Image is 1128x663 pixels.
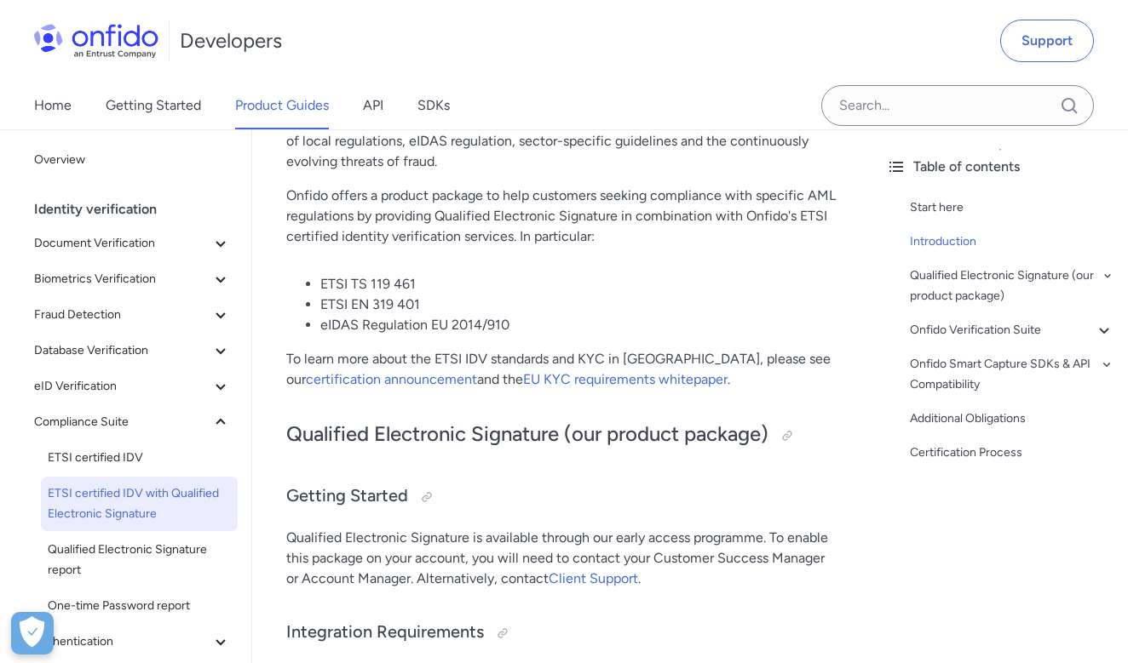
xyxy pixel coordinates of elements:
span: Fraud Detection [34,305,210,325]
a: Qualified Electronic Signature (our product package) [910,266,1114,306]
button: Database Verification [27,334,238,368]
a: EU KYC requirements whitepaper [523,371,728,387]
a: ETSI certified IDV [41,441,238,475]
a: Product Guides [235,82,329,129]
button: Compliance Suite [27,405,238,439]
span: Overview [34,150,231,170]
span: Biometrics Verification [34,269,210,289]
li: eIDAS Regulation EU 2014/910 [320,315,838,335]
a: One-time Password report [41,589,238,623]
a: Introduction [910,231,1114,252]
input: Onfido search input field [821,85,1094,126]
a: Onfido Smart Capture SDKs & API Compatibility [910,354,1114,395]
img: Onfido Logo [34,24,158,58]
span: ETSI certified IDV with Qualified Electronic Signature [48,483,231,524]
button: eID Verification [27,369,238,403]
h3: Integration Requirements [286,620,838,647]
a: Certification Process [910,443,1114,463]
a: Client Support [549,570,638,586]
a: Overview [27,143,238,177]
span: Document Verification [34,233,210,254]
button: Biometrics Verification [27,262,238,296]
div: Identity verification [34,192,245,226]
p: Qualified Electronic Signature is available through our early access programme. To enable this pa... [286,528,838,589]
a: Getting Started [106,82,201,129]
a: Qualified Electronic Signature report [41,533,238,587]
p: Onfido offers a product package to help customers seeking compliance with specific AML regulation... [286,186,838,247]
span: Authentication [34,632,210,652]
button: Document Verification [27,226,238,260]
span: One-time Password report [48,596,231,616]
button: Authentication [27,625,238,659]
h2: Qualified Electronic Signature (our product package) [286,420,838,449]
span: eID Verification [34,376,210,397]
a: Support [1000,20,1094,62]
p: The EU regulatory landscape is challenging for organizations to navigate, with a patchwork of loc... [286,111,838,172]
span: Database Verification [34,340,210,361]
a: certification announcement [306,371,477,387]
a: ETSI certified IDV with Qualified Electronic Signature [41,477,238,531]
p: To learn more about the ETSI IDV standards and KYC in [GEOGRAPHIC_DATA], please see our and the . [286,349,838,390]
div: Cookie Preferences [11,612,54,654]
span: Compliance Suite [34,412,210,432]
li: ETSI TS 119 461 [320,274,838,294]
li: ETSI EN 319 401 [320,294,838,315]
span: Qualified Electronic Signature report [48,540,231,580]
button: Open Preferences [11,612,54,654]
a: Onfido Verification Suite [910,320,1114,340]
a: Additional Obligations [910,409,1114,429]
div: Table of contents [886,157,1114,177]
h1: Developers [180,27,282,54]
a: Start here [910,197,1114,218]
button: Fraud Detection [27,298,238,332]
a: SDKs [417,82,450,129]
a: API [363,82,383,129]
a: Home [34,82,72,129]
span: ETSI certified IDV [48,448,231,468]
h3: Getting Started [286,483,838,511]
